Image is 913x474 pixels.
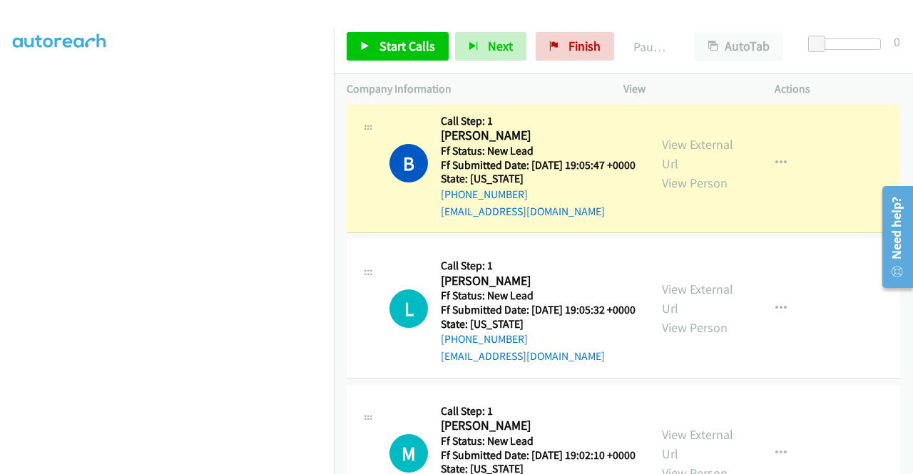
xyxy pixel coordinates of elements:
h5: Ff Submitted Date: [DATE] 19:05:47 +0000 [441,158,636,172]
h5: Ff Status: New Lead [441,144,636,158]
a: Finish [536,32,614,61]
span: Finish [568,38,601,54]
h5: Call Step: 1 [441,114,636,128]
button: AutoTab [695,32,783,61]
p: Paused [633,37,669,56]
a: [PHONE_NUMBER] [441,332,528,346]
a: Start Calls [347,32,449,61]
a: [EMAIL_ADDRESS][DOMAIN_NAME] [441,205,605,218]
h2: [PERSON_NAME] [441,128,631,144]
p: Company Information [347,81,598,98]
a: View Person [662,319,728,336]
div: Delay between calls (in seconds) [815,38,881,50]
div: 0 [894,32,900,51]
h5: State: [US_STATE] [441,172,636,186]
h1: B [389,144,428,182]
button: Next [455,32,526,61]
a: View External Url [662,426,733,462]
a: [PHONE_NUMBER] [441,187,528,201]
h5: State: [US_STATE] [441,317,636,331]
span: Next [488,38,513,54]
a: View External Url [662,281,733,316]
h1: M [389,434,428,473]
a: View Person [662,175,728,191]
h5: Call Step: 1 [441,259,636,273]
h5: Call Step: 1 [441,404,636,418]
p: View [623,81,749,98]
p: Actions [775,81,900,98]
h2: [PERSON_NAME] [441,418,636,434]
span: Start Calls [379,38,435,54]
h5: Ff Status: New Lead [441,434,636,448]
h2: [PERSON_NAME] [441,273,636,289]
h5: Ff Submitted Date: [DATE] 19:02:10 +0000 [441,448,636,463]
h5: Ff Status: New Lead [441,289,636,303]
h1: L [389,289,428,328]
div: The call is yet to be attempted [389,434,428,473]
a: View External Url [662,136,733,172]
iframe: Resource Center [872,180,913,294]
h5: Ff Submitted Date: [DATE] 19:05:32 +0000 [441,303,636,317]
a: [EMAIL_ADDRESS][DOMAIN_NAME] [441,349,605,363]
